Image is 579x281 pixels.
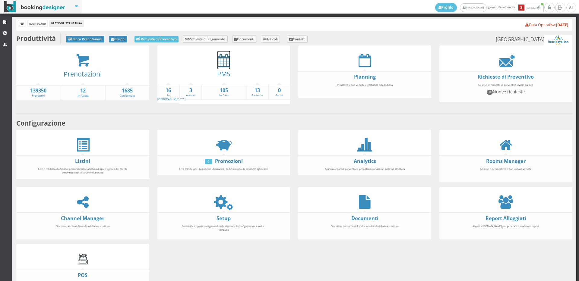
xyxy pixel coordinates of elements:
[134,36,179,42] a: Richieste di Preventivo
[261,36,280,43] a: Articoli
[287,36,308,43] a: Contatti
[486,215,526,222] a: Report Alloggiati
[246,87,268,94] strong: 13
[202,87,246,94] strong: 105
[457,80,555,100] div: Gestisci le richieste di preventivo inviate dal sito
[157,87,179,94] strong: 16
[435,3,457,12] a: Profilo
[351,215,378,222] a: Documenti
[16,87,61,94] strong: 139350
[175,164,273,173] div: Crea offerte per i tuoi clienti utilizzando i codici coupon da associare agli sconti
[269,87,290,94] strong: 0
[202,87,246,98] a: 105In Casa
[34,222,131,238] div: Sincronizza i canali di vendita della tua struttura
[106,87,149,98] a: 1685Confermate
[49,20,83,27] li: Gestione Struttura
[16,87,61,98] a: 139350Preventivi
[246,87,268,98] a: 13Partenze
[354,158,376,164] a: Analytics
[354,73,376,80] a: Planning
[34,164,131,177] div: Crea e modifica i tuoi listini personalizzati e adattali ad ogni esigenza del cliente attraverso ...
[66,36,104,42] a: Elenco Prenotazioni
[215,158,243,164] a: Promozioni
[516,3,544,12] button: 3Notifiche
[457,222,555,238] div: Accedi a [DOMAIN_NAME] per generare e scaricare i report
[269,87,290,98] a: 0Partiti
[180,87,201,94] strong: 3
[106,87,149,94] strong: 1685
[435,3,544,12] span: giovedì, 04 settembre
[16,34,56,43] b: Produttività
[64,70,102,78] a: Prenotazioni
[217,215,231,222] a: Setup
[109,36,128,42] a: Gruppi
[316,80,414,96] div: Visualizza le tue vendite e gestisci la disponibilità
[183,36,228,43] a: Richieste di Pagamento
[217,69,230,78] a: PMS
[28,20,47,27] a: Dashboard
[478,73,534,80] a: Richieste di Preventivo
[487,90,493,95] span: 3
[486,158,526,164] a: Rooms Manager
[205,159,212,164] div: 0
[78,272,87,279] a: POS
[316,222,414,238] div: Visualizza i documenti fiscali e non fiscali della tua struttura
[175,222,273,238] div: Gestisci le impostazioni generali della struttura, la configurazione email e i template
[4,1,65,13] img: BookingDesigner.com
[460,3,487,12] a: [PERSON_NAME]
[457,164,555,180] div: Gestisci e personalizza le tue unità di vendita
[544,35,572,45] img: ea773b7e7d3611ed9c9d0608f5526cb6.png
[518,5,524,11] b: 3
[16,119,65,127] b: Configurazione
[316,164,414,173] div: Scarica i report di preventivi e prenotazioni elaborati sulla tua struttura
[180,87,201,98] a: 3Arrivati
[75,158,90,164] a: Listini
[157,87,185,101] a: 16In [GEOGRAPHIC_DATA]
[61,215,104,222] a: Channel Manager
[460,89,552,95] h4: Nuove richieste
[525,22,568,27] a: Data Operativa:[DATE]
[556,22,568,27] b: [DATE]
[76,252,90,266] img: cash-register.gif
[61,87,105,98] a: 12In Attesa
[496,35,572,45] small: [GEOGRAPHIC_DATA]
[232,36,257,43] a: Documenti
[61,87,105,94] strong: 12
